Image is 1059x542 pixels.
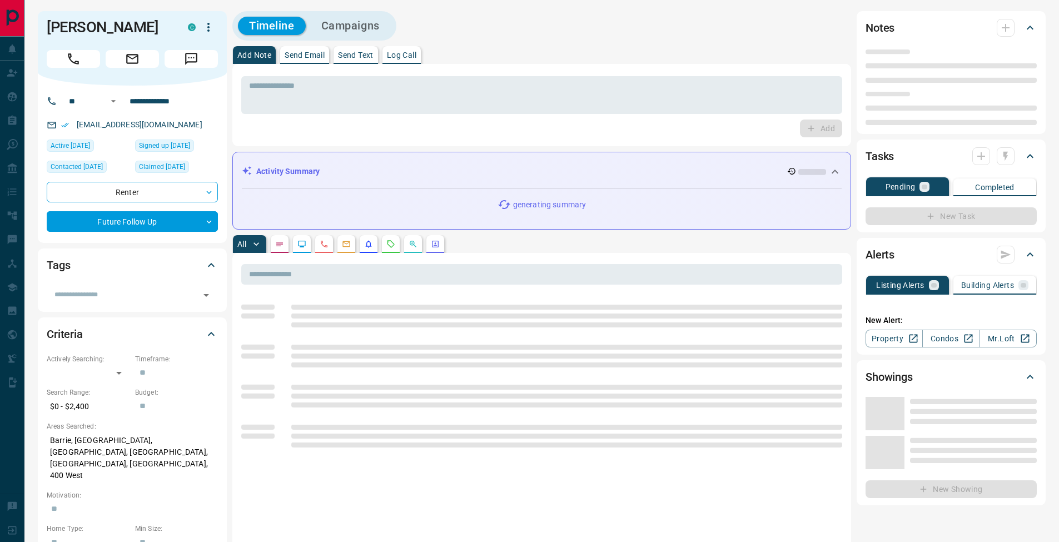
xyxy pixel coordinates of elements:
[47,161,130,176] div: Wed Nov 06 2024
[61,121,69,129] svg: Email Verified
[47,431,218,485] p: Barrie, [GEOGRAPHIC_DATA], [GEOGRAPHIC_DATA], [GEOGRAPHIC_DATA], [GEOGRAPHIC_DATA], [GEOGRAPHIC_D...
[513,199,586,211] p: generating summary
[866,364,1037,390] div: Showings
[47,50,100,68] span: Call
[135,524,218,534] p: Min Size:
[47,140,130,155] div: Sat Jun 07 2025
[409,240,417,248] svg: Opportunities
[922,330,980,347] a: Condos
[866,330,923,347] a: Property
[275,240,284,248] svg: Notes
[431,240,440,248] svg: Agent Actions
[135,387,218,397] p: Budget:
[139,140,190,151] span: Signed up [DATE]
[866,143,1037,170] div: Tasks
[866,147,894,165] h2: Tasks
[135,161,218,176] div: Sat Jan 20 2024
[47,211,218,232] div: Future Follow Up
[387,51,416,59] p: Log Call
[320,240,329,248] svg: Calls
[47,524,130,534] p: Home Type:
[980,330,1037,347] a: Mr.Loft
[107,95,120,108] button: Open
[139,161,185,172] span: Claimed [DATE]
[866,14,1037,41] div: Notes
[866,241,1037,268] div: Alerts
[47,325,83,343] h2: Criteria
[237,51,271,59] p: Add Note
[866,368,913,386] h2: Showings
[866,19,894,37] h2: Notes
[297,240,306,248] svg: Lead Browsing Activity
[866,315,1037,326] p: New Alert:
[338,51,374,59] p: Send Text
[47,321,218,347] div: Criteria
[47,397,130,416] p: $0 - $2,400
[47,256,70,274] h2: Tags
[47,490,218,500] p: Motivation:
[364,240,373,248] svg: Listing Alerts
[135,354,218,364] p: Timeframe:
[47,18,171,36] h1: [PERSON_NAME]
[975,183,1015,191] p: Completed
[47,387,130,397] p: Search Range:
[47,252,218,279] div: Tags
[47,354,130,364] p: Actively Searching:
[51,140,90,151] span: Active [DATE]
[876,281,924,289] p: Listing Alerts
[47,421,218,431] p: Areas Searched:
[237,240,246,248] p: All
[51,161,103,172] span: Contacted [DATE]
[188,23,196,31] div: condos.ca
[285,51,325,59] p: Send Email
[866,246,894,263] h2: Alerts
[342,240,351,248] svg: Emails
[238,17,306,35] button: Timeline
[256,166,320,177] p: Activity Summary
[310,17,391,35] button: Campaigns
[386,240,395,248] svg: Requests
[47,182,218,202] div: Renter
[242,161,842,182] div: Activity Summary
[77,120,202,129] a: [EMAIL_ADDRESS][DOMAIN_NAME]
[106,50,159,68] span: Email
[135,140,218,155] div: Sat Mar 12 2022
[165,50,218,68] span: Message
[886,183,916,191] p: Pending
[198,287,214,303] button: Open
[961,281,1014,289] p: Building Alerts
